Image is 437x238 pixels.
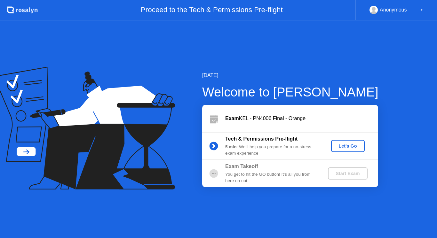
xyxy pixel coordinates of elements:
[225,164,258,169] b: Exam Takeoff
[330,171,365,176] div: Start Exam
[225,144,237,149] b: 5 min
[225,115,378,122] div: KEL - PN4006 Final - Orange
[225,171,317,184] div: You get to hit the GO button! It’s all you from here on out
[380,6,407,14] div: Anonymous
[331,140,365,152] button: Let's Go
[334,143,362,149] div: Let's Go
[420,6,423,14] div: ▼
[328,167,367,180] button: Start Exam
[225,116,239,121] b: Exam
[202,82,378,102] div: Welcome to [PERSON_NAME]
[225,144,317,157] div: : We’ll help you prepare for a no-stress exam experience
[225,136,298,142] b: Tech & Permissions Pre-flight
[202,72,378,79] div: [DATE]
